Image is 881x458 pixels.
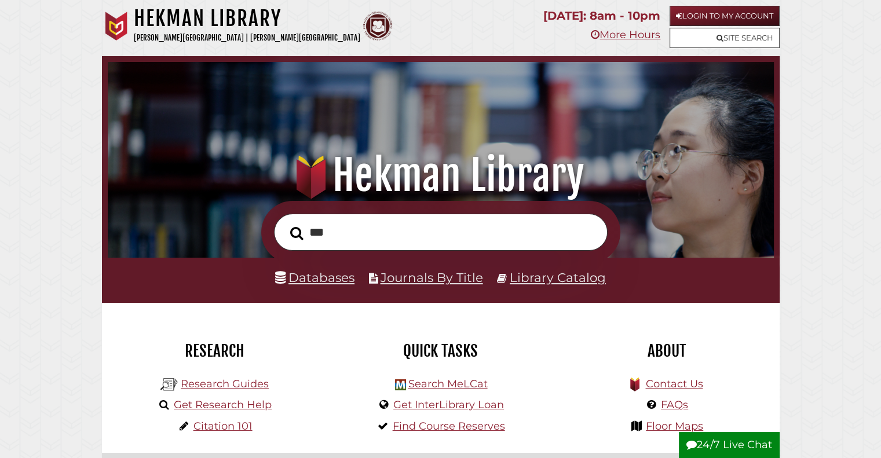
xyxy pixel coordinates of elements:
a: More Hours [591,28,660,41]
a: Databases [275,270,354,285]
a: Login to My Account [670,6,780,26]
a: Find Course Reserves [393,420,505,433]
a: Floor Maps [646,420,703,433]
a: Get InterLibrary Loan [393,398,504,411]
i: Search [290,226,304,240]
a: Research Guides [181,378,269,390]
h1: Hekman Library [134,6,360,31]
a: FAQs [661,398,688,411]
img: Calvin Theological Seminary [363,12,392,41]
img: Hekman Library Logo [395,379,406,390]
img: Hekman Library Logo [160,376,178,393]
h2: About [562,341,771,361]
a: Journals By Title [381,270,483,285]
a: Citation 101 [193,420,253,433]
a: Search MeLCat [408,378,487,390]
a: Library Catalog [510,270,606,285]
a: Site Search [670,28,780,48]
h2: Research [111,341,319,361]
a: Contact Us [645,378,703,390]
button: Search [284,223,309,243]
img: Calvin University [102,12,131,41]
p: [DATE]: 8am - 10pm [543,6,660,26]
h2: Quick Tasks [337,341,545,361]
a: Get Research Help [174,398,272,411]
h1: Hekman Library [120,150,760,201]
p: [PERSON_NAME][GEOGRAPHIC_DATA] | [PERSON_NAME][GEOGRAPHIC_DATA] [134,31,360,45]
